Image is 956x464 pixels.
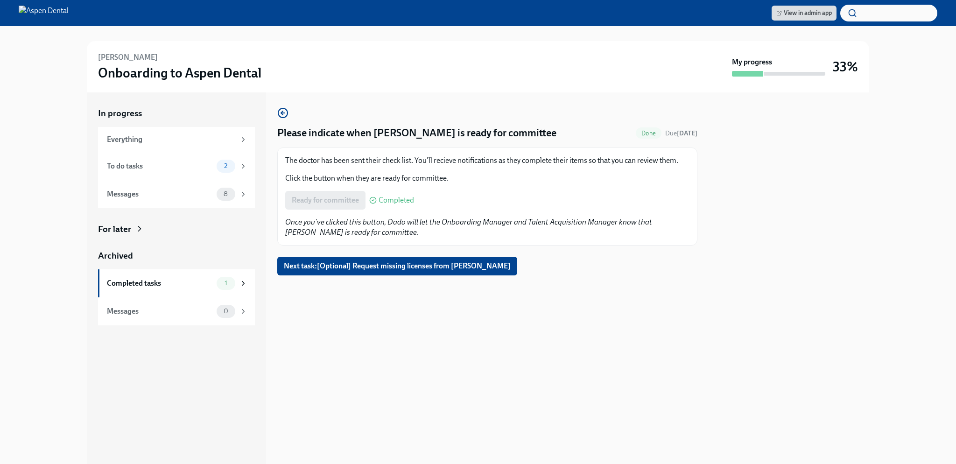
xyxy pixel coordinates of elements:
div: Everything [107,134,235,145]
p: Click the button when they are ready for committee. [285,173,689,183]
div: Messages [107,189,213,199]
button: Next task:[Optional] Request missing licenses from [PERSON_NAME] [277,257,517,275]
span: 8 [218,190,233,197]
span: February 20th, 2026 09:00 [665,129,697,138]
h4: Please indicate when [PERSON_NAME] is ready for committee [277,126,556,140]
div: For later [98,223,131,235]
a: View in admin app [772,6,836,21]
em: Once you've clicked this button, Dado will let the Onboarding Manager and Talent Acquisition Mana... [285,218,652,237]
p: The doctor has been sent their check list. You'll recieve notifications as they complete their it... [285,155,689,166]
strong: My progress [732,57,772,67]
span: View in admin app [776,8,832,18]
div: To do tasks [107,161,213,171]
h6: [PERSON_NAME] [98,52,158,63]
span: 1 [219,280,233,287]
strong: [DATE] [677,129,697,137]
h3: 33% [833,58,858,75]
a: Completed tasks1 [98,269,255,297]
span: 2 [218,162,233,169]
a: Messages8 [98,180,255,208]
a: Messages0 [98,297,255,325]
span: 0 [218,308,234,315]
img: Aspen Dental [19,6,69,21]
a: Everything [98,127,255,152]
div: Messages [107,306,213,316]
a: Archived [98,250,255,262]
span: Due [665,129,697,137]
span: Completed [379,197,414,204]
span: Next task : [Optional] Request missing licenses from [PERSON_NAME] [284,261,511,271]
a: To do tasks2 [98,152,255,180]
span: Done [636,130,661,137]
a: For later [98,223,255,235]
div: Completed tasks [107,278,213,288]
a: In progress [98,107,255,120]
h3: Onboarding to Aspen Dental [98,64,261,81]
